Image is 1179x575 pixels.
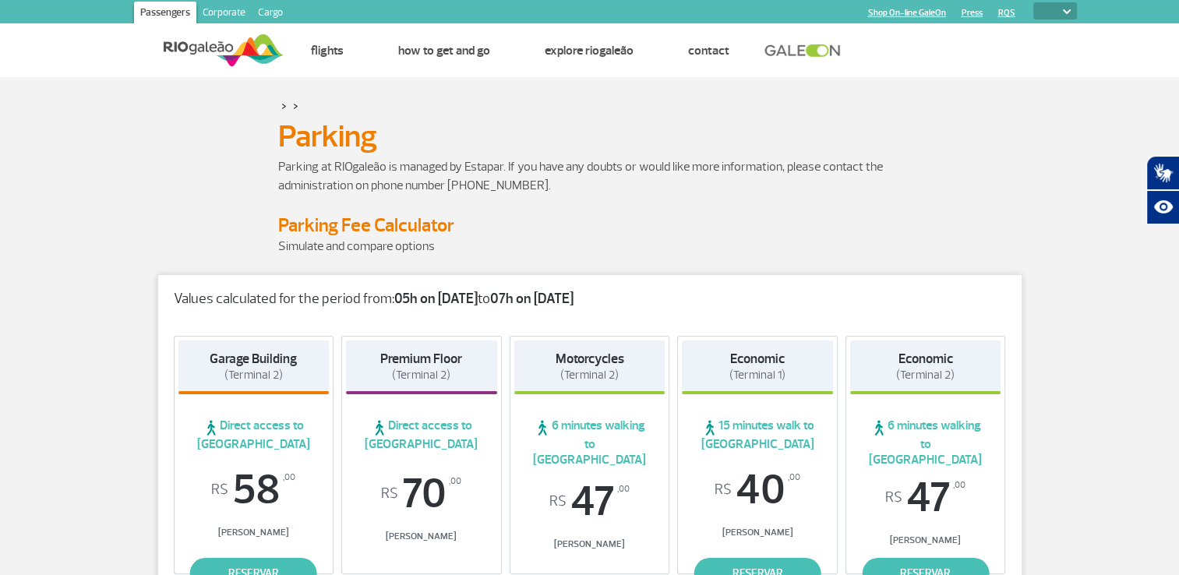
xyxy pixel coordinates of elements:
sup: R$ [381,485,398,503]
sup: ,00 [788,469,800,486]
a: Press [962,8,983,18]
a: RQS [998,8,1015,18]
a: > [293,97,298,115]
span: [PERSON_NAME] [850,534,1001,546]
span: 40 [682,469,833,511]
span: 58 [178,469,330,511]
span: 70 [346,473,497,515]
a: Explore RIOgaleão [545,43,634,58]
span: [PERSON_NAME] [346,531,497,542]
strong: Economic [898,351,953,367]
strong: Economic [730,351,785,367]
a: Corporate [196,2,252,26]
button: Abrir recursos assistivos. [1146,190,1179,224]
a: How to get and go [398,43,490,58]
sup: ,00 [449,473,461,490]
div: Plugin de acessibilidade da Hand Talk. [1146,156,1179,224]
a: Passengers [134,2,196,26]
sup: R$ [211,482,228,499]
p: Simulate and compare options [278,237,902,256]
span: 15 minutes walk to [GEOGRAPHIC_DATA] [682,418,833,452]
span: 6 minutes walking to [GEOGRAPHIC_DATA] [514,418,665,467]
span: (Terminal 2) [560,368,619,383]
strong: Garage Building [210,351,297,367]
span: (Terminal 2) [896,368,955,383]
strong: Premium Floor [380,351,462,367]
span: Direct access to [GEOGRAPHIC_DATA] [178,418,330,452]
span: Direct access to [GEOGRAPHIC_DATA] [346,418,497,452]
a: Cargo [252,2,289,26]
h4: Parking Fee Calculator [278,213,902,237]
sup: R$ [549,493,567,510]
p: Values calculated for the period from: to [174,291,1006,308]
span: 47 [850,477,1001,519]
span: 47 [514,481,665,523]
sup: ,00 [953,477,965,494]
strong: 07h on [DATE] [490,290,574,308]
p: Parking at RIOgaleão is managed by Estapar. If you have any doubts or would like more information... [278,157,902,195]
a: > [281,97,287,115]
sup: ,00 [283,469,295,486]
sup: ,00 [617,481,630,498]
span: [PERSON_NAME] [514,538,665,550]
button: Abrir tradutor de língua de sinais. [1146,156,1179,190]
strong: Motorcycles [555,351,623,367]
a: Flights [311,43,344,58]
span: (Terminal 1) [729,368,785,383]
strong: 05h on [DATE] [394,290,478,308]
span: (Terminal 2) [392,368,450,383]
span: (Terminal 2) [224,368,283,383]
sup: R$ [885,489,902,506]
h1: Parking [278,123,902,150]
a: Shop On-line GaleOn [868,8,946,18]
span: [PERSON_NAME] [682,527,833,538]
span: [PERSON_NAME] [178,527,330,538]
span: 6 minutes walking to [GEOGRAPHIC_DATA] [850,418,1001,467]
a: Contact [688,43,729,58]
sup: R$ [715,482,732,499]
